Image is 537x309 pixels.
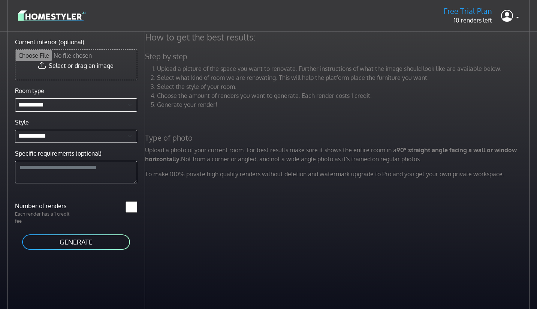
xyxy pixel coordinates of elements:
label: Current interior (optional) [15,37,84,46]
h4: How to get the best results: [141,31,536,43]
h5: Type of photo [141,133,536,142]
p: To make 100% private high quality renders without deletion and watermark upgrade to Pro and you g... [141,169,536,178]
li: Choose the amount of renders you want to generate. Each render costs 1 credit. [157,91,531,100]
label: Style [15,118,29,127]
strong: 90° straight angle facing a wall or window horizontally. [145,146,517,163]
button: GENERATE [21,234,131,250]
img: logo-3de290ba35641baa71223ecac5eacb59cb85b4c7fdf211dc9aaecaaee71ea2f8.svg [18,9,85,22]
label: Room type [15,86,44,95]
li: Upload a picture of the space you want to renovate. Further instructions of what the image should... [157,64,531,73]
p: Each render has a 1 credit fee [10,210,76,225]
h5: Free Trial Plan [444,6,492,16]
li: Select what kind of room we are renovating. This will help the platform place the furniture you w... [157,73,531,82]
p: 10 renders left [444,16,492,25]
label: Number of renders [10,201,76,210]
p: Upload a photo of your current room. For best results make sure it shows the entire room in a Not... [141,145,536,163]
li: Select the style of your room. [157,82,531,91]
li: Generate your render! [157,100,531,109]
label: Specific requirements (optional) [15,149,102,158]
h5: Step by step [141,52,536,61]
